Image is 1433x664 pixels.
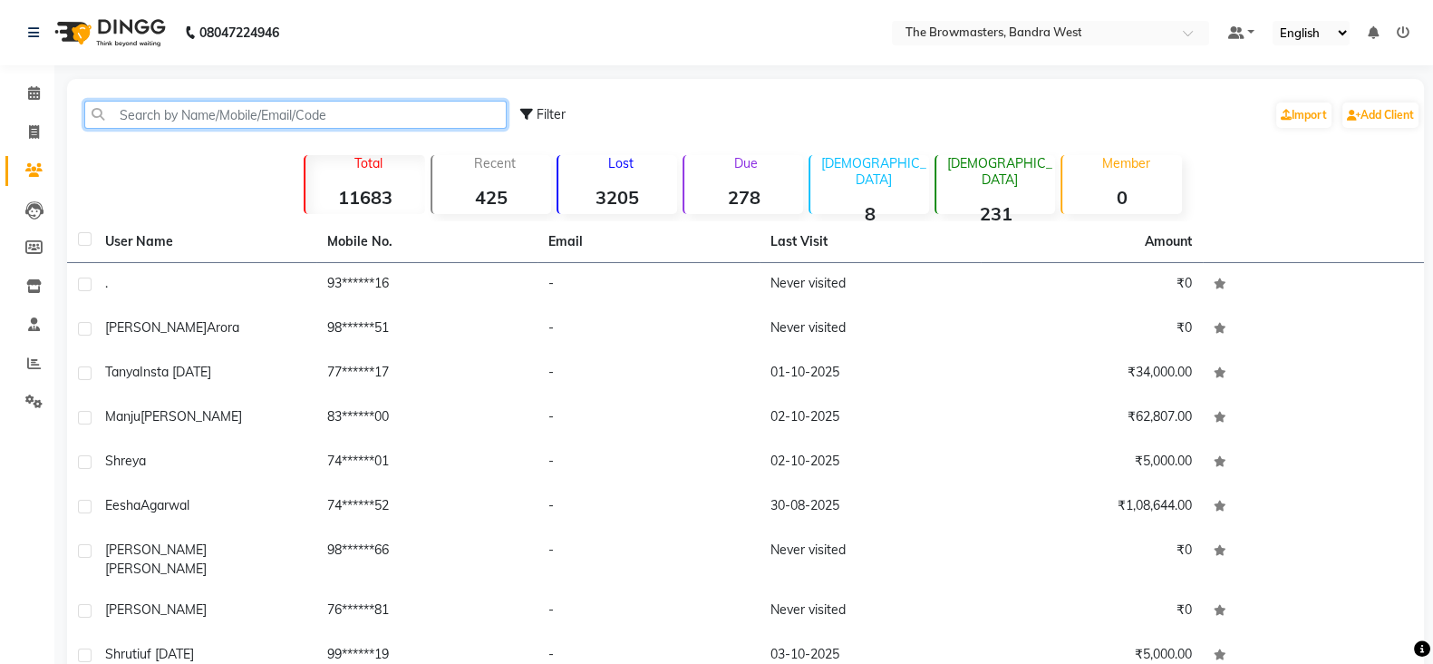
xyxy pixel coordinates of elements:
[207,319,239,336] span: Arora
[537,530,760,590] td: -
[760,352,982,396] td: 01-10-2025
[105,453,146,469] span: shreya
[760,263,982,308] td: Never visited
[432,186,551,209] strong: 425
[94,221,316,263] th: User Name
[305,186,424,209] strong: 11683
[537,590,760,634] td: -
[558,186,677,209] strong: 3205
[760,530,982,590] td: Never visited
[46,7,170,58] img: logo
[1276,103,1331,128] a: Import
[981,308,1203,352] td: ₹0
[981,352,1203,396] td: ₹34,000.00
[981,263,1203,308] td: ₹0
[105,561,207,577] span: [PERSON_NAME]
[105,646,140,662] span: Shruti
[537,352,760,396] td: -
[84,101,507,129] input: Search by Name/Mobile/Email/Code
[760,441,982,485] td: 02-10-2025
[105,542,207,558] span: [PERSON_NAME]
[105,408,140,425] span: Manju
[566,155,677,171] p: Lost
[140,497,189,513] span: Agarwal
[981,485,1203,530] td: ₹1,08,644.00
[537,308,760,352] td: -
[537,263,760,308] td: -
[818,155,929,188] p: [DEMOGRAPHIC_DATA]
[440,155,551,171] p: Recent
[140,646,194,662] span: uf [DATE]
[105,601,207,618] span: [PERSON_NAME]
[537,441,760,485] td: -
[810,202,929,225] strong: 8
[981,441,1203,485] td: ₹5,000.00
[944,155,1055,188] p: [DEMOGRAPHIC_DATA]
[760,308,982,352] td: Never visited
[105,497,140,513] span: Eesha
[105,364,140,380] span: Tanya
[537,485,760,530] td: -
[105,275,108,291] span: .
[313,155,424,171] p: Total
[537,106,566,122] span: Filter
[981,396,1203,441] td: ₹62,807.00
[981,530,1203,590] td: ₹0
[684,186,803,209] strong: 278
[140,364,211,380] span: Insta [DATE]
[537,396,760,441] td: -
[105,319,207,336] span: [PERSON_NAME]
[936,202,1055,225] strong: 231
[981,590,1203,634] td: ₹0
[688,155,803,171] p: Due
[760,396,982,441] td: 02-10-2025
[1070,155,1181,171] p: Member
[140,408,242,425] span: [PERSON_NAME]
[199,7,279,58] b: 08047224946
[1342,103,1418,128] a: Add Client
[760,590,982,634] td: Never visited
[316,221,538,263] th: Mobile No.
[537,221,760,263] th: Email
[760,221,982,263] th: Last Visit
[760,485,982,530] td: 30-08-2025
[1134,221,1203,262] th: Amount
[1062,186,1181,209] strong: 0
